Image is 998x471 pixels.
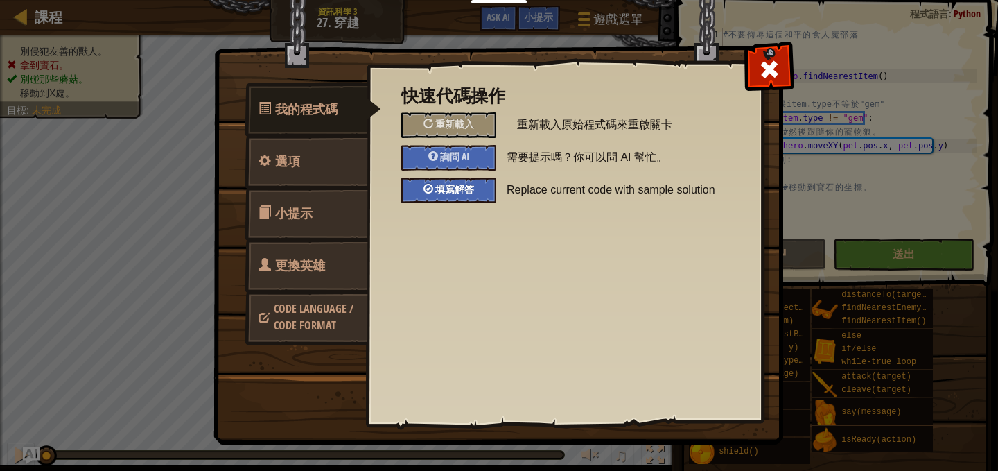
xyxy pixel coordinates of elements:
span: Replace current code with sample solution [507,178,738,203]
div: 填寫解答 [401,178,496,203]
div: 重新載入原始程式碼來重啟關卡 [401,112,496,138]
a: 我的程式碼 [245,83,381,137]
span: 選擇英雄，語言 [275,257,325,274]
span: 重新載入原始程式碼來重啟關卡 [517,112,728,137]
span: 小提示 [275,205,313,222]
span: 快速代碼操作 [275,101,338,118]
span: 需要提示嗎？你可以問 AI 幫忙。 [507,145,738,170]
a: 選項 [245,135,368,189]
div: 詢問 AI [401,145,496,171]
span: 重新載入 [435,117,474,130]
span: 設置設定 [275,153,300,170]
span: 填寫解答 [435,182,474,196]
h3: 快速代碼操作 [401,87,728,105]
span: 詢問 AI [440,150,469,163]
span: 選擇英雄，語言 [274,301,353,333]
